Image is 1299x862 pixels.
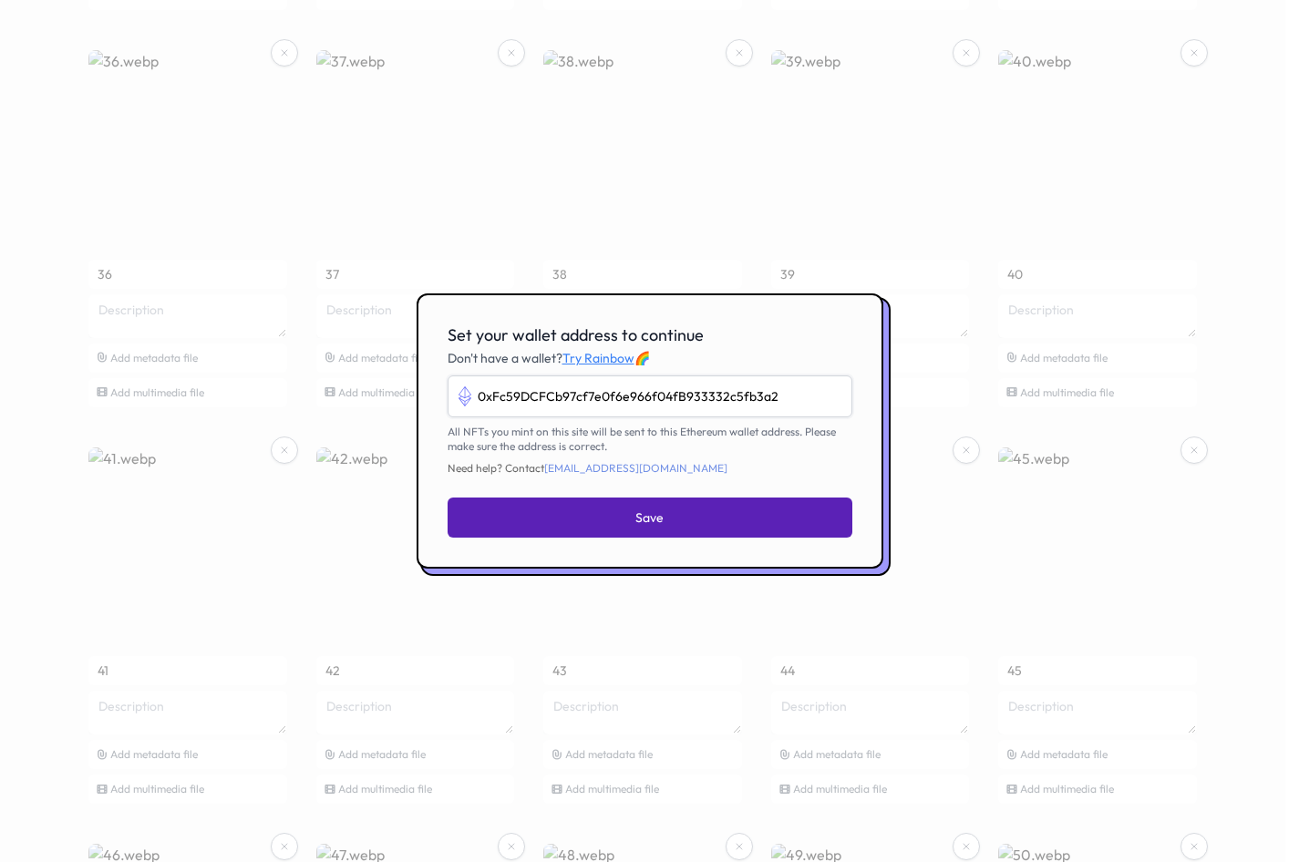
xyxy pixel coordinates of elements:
[448,324,704,345] span: Set your wallet address to continue
[448,350,650,366] span: Don't have a wallet? 🌈
[635,508,664,527] span: Save
[448,375,852,417] input: 0x000000000000000000000000000000000
[448,498,852,538] button: Save
[448,425,852,454] p: All NFTs you mint on this site will be sent to this Ethereum wallet address. Please make sure the...
[562,350,634,366] a: Try Rainbow
[448,461,852,476] span: Need help? Contact
[544,461,727,475] a: [EMAIL_ADDRESS][DOMAIN_NAME]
